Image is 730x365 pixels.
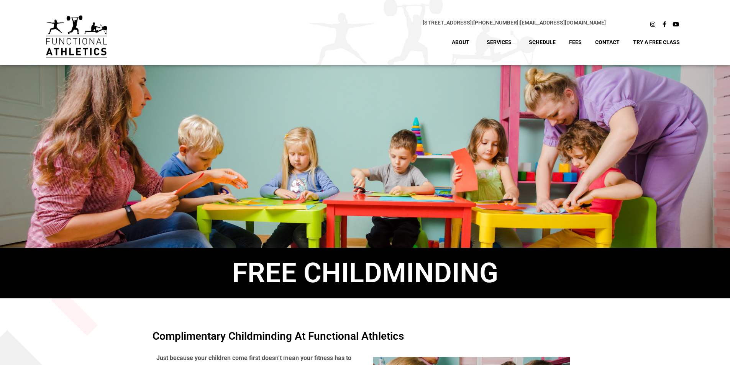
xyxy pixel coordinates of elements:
[589,34,625,51] a: Contact
[423,20,472,26] a: [STREET_ADDRESS]
[520,20,606,26] a: [EMAIL_ADDRESS][DOMAIN_NAME]
[446,34,479,51] a: About
[523,34,561,51] a: Schedule
[46,15,107,57] img: default-logo
[481,34,521,51] a: Services
[11,259,719,287] h1: Free ChildMinding
[627,34,686,51] a: Try A Free Class
[563,34,587,51] a: Fees
[153,331,578,342] h4: Complimentary Childminding at Functional Athletics
[423,20,473,26] span: |
[473,20,518,26] a: [PHONE_NUMBER]
[123,18,606,27] p: |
